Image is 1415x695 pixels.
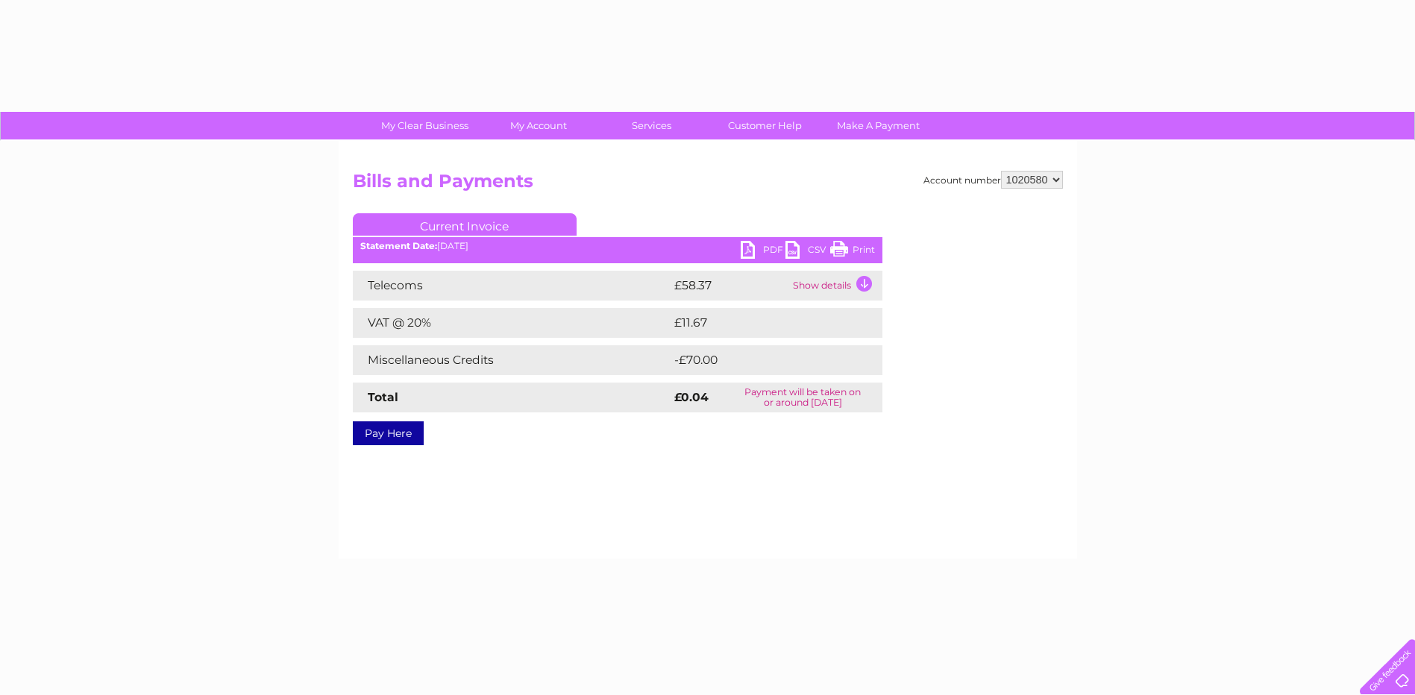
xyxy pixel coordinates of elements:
a: Customer Help [703,112,826,139]
td: £58.37 [671,271,789,301]
h2: Bills and Payments [353,171,1063,199]
div: [DATE] [353,241,882,251]
td: -£70.00 [671,345,856,375]
a: My Clear Business [363,112,486,139]
a: PDF [741,241,785,262]
strong: £0.04 [674,390,709,404]
a: My Account [477,112,600,139]
a: Make A Payment [817,112,940,139]
div: Account number [923,171,1063,189]
td: Telecoms [353,271,671,301]
td: VAT @ 20% [353,308,671,338]
b: Statement Date: [360,240,437,251]
a: Print [830,241,875,262]
td: Payment will be taken on or around [DATE] [724,383,882,412]
td: Show details [789,271,882,301]
a: Current Invoice [353,213,577,236]
a: CSV [785,241,830,262]
td: Miscellaneous Credits [353,345,671,375]
td: £11.67 [671,308,850,338]
a: Services [590,112,713,139]
strong: Total [368,390,398,404]
a: Pay Here [353,421,424,445]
